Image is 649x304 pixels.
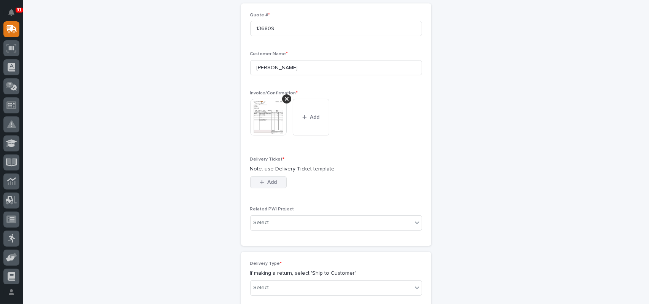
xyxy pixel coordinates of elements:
[254,219,273,227] div: Select...
[310,114,319,121] span: Add
[3,5,19,21] button: Notifications
[267,179,277,186] span: Add
[250,207,294,212] span: Related PWI Project
[293,99,329,135] button: Add
[250,165,422,173] p: Note: use Delivery Ticket template
[250,13,270,18] span: Quote #
[250,269,422,277] p: If making a return, select 'Ship to Customer'.
[17,7,22,13] p: 91
[10,9,19,21] div: Notifications91
[254,284,273,292] div: Select...
[250,261,282,266] span: Delivery Type
[250,157,285,162] span: Delivery Ticket
[250,176,287,188] button: Add
[250,91,298,95] span: Invoice/Confirmation
[250,52,288,56] span: Customer Name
